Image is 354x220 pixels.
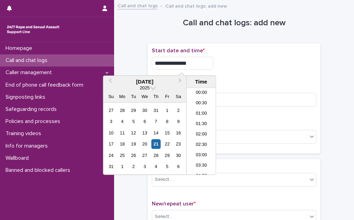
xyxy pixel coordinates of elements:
[3,106,62,113] p: Safeguarding records
[140,162,149,171] div: Choose Wednesday, September 3rd, 2025
[118,162,127,171] div: Choose Monday, September 1st, 2025
[118,117,127,126] div: Choose Monday, August 4th, 2025
[151,128,161,138] div: Choose Thursday, August 14th, 2025
[118,106,127,115] div: Choose Monday, July 28th, 2025
[162,139,172,149] div: Choose Friday, August 22nd, 2025
[187,171,216,182] li: 04:00
[174,117,183,126] div: Choose Saturday, August 9th, 2025
[3,45,38,52] p: Homepage
[129,92,138,101] div: Tu
[187,88,216,98] li: 00:00
[187,161,216,171] li: 03:30
[3,167,76,174] p: Banned and blocked callers
[165,2,227,9] p: Call and chat logs: add new
[129,139,138,149] div: Choose Tuesday, August 19th, 2025
[140,128,149,138] div: Choose Wednesday, August 13th, 2025
[118,151,127,160] div: Choose Monday, August 25th, 2025
[129,162,138,171] div: Choose Tuesday, September 2nd, 2025
[106,162,116,171] div: Choose Sunday, August 31st, 2025
[187,140,216,150] li: 02:30
[129,106,138,115] div: Choose Tuesday, July 29th, 2025
[3,118,66,125] p: Policies and processes
[140,117,149,126] div: Choose Wednesday, August 6th, 2025
[151,106,161,115] div: Choose Thursday, July 31st, 2025
[6,23,61,36] img: rhQMoQhaT3yELyF149Cw
[106,139,116,149] div: Choose Sunday, August 17th, 2025
[174,106,183,115] div: Choose Saturday, August 2nd, 2025
[162,162,172,171] div: Choose Friday, September 5th, 2025
[162,92,172,101] div: Fr
[106,106,116,115] div: Choose Sunday, July 27th, 2025
[3,130,47,137] p: Training videos
[174,92,183,101] div: Sa
[151,151,161,160] div: Choose Thursday, August 28th, 2025
[118,128,127,138] div: Choose Monday, August 11th, 2025
[151,117,161,126] div: Choose Thursday, August 7th, 2025
[162,151,172,160] div: Choose Friday, August 29th, 2025
[118,92,127,101] div: Mo
[106,151,116,160] div: Choose Sunday, August 24th, 2025
[187,109,216,119] li: 01:00
[105,105,184,172] div: month 2025-08
[3,155,34,161] p: Wallboard
[155,176,172,183] div: Select...
[3,143,53,149] p: Info for managers
[174,128,183,138] div: Choose Saturday, August 16th, 2025
[103,79,186,85] div: [DATE]
[187,150,216,161] li: 03:00
[152,201,196,206] span: New/repeat user
[118,1,158,9] a: Call and chat logs
[106,128,116,138] div: Choose Sunday, August 10th, 2025
[140,151,149,160] div: Choose Wednesday, August 27th, 2025
[140,92,149,101] div: We
[106,92,116,101] div: Su
[174,162,183,171] div: Choose Saturday, September 6th, 2025
[140,106,149,115] div: Choose Wednesday, July 30th, 2025
[118,139,127,149] div: Choose Monday, August 18th, 2025
[151,162,161,171] div: Choose Thursday, September 4th, 2025
[148,18,320,28] h1: Call and chat logs: add new
[151,139,161,149] div: Choose Thursday, August 21st, 2025
[140,139,149,149] div: Choose Wednesday, August 20th, 2025
[162,106,172,115] div: Choose Friday, August 1st, 2025
[104,77,115,88] button: Previous Month
[188,79,214,85] div: Time
[140,85,149,90] span: 2025
[187,98,216,109] li: 00:30
[3,94,51,100] p: Signposting links
[162,128,172,138] div: Choose Friday, August 15th, 2025
[187,119,216,130] li: 01:30
[175,77,186,88] button: Next Month
[151,92,161,101] div: Th
[106,117,116,126] div: Choose Sunday, August 3rd, 2025
[187,130,216,140] li: 02:00
[162,117,172,126] div: Choose Friday, August 8th, 2025
[129,151,138,160] div: Choose Tuesday, August 26th, 2025
[152,48,205,53] span: Start date and time
[3,82,89,88] p: End of phone call feedback form
[174,151,183,160] div: Choose Saturday, August 30th, 2025
[3,69,57,76] p: Caller management
[129,128,138,138] div: Choose Tuesday, August 12th, 2025
[129,117,138,126] div: Choose Tuesday, August 5th, 2025
[3,57,53,64] p: Call and chat logs
[174,139,183,149] div: Choose Saturday, August 23rd, 2025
